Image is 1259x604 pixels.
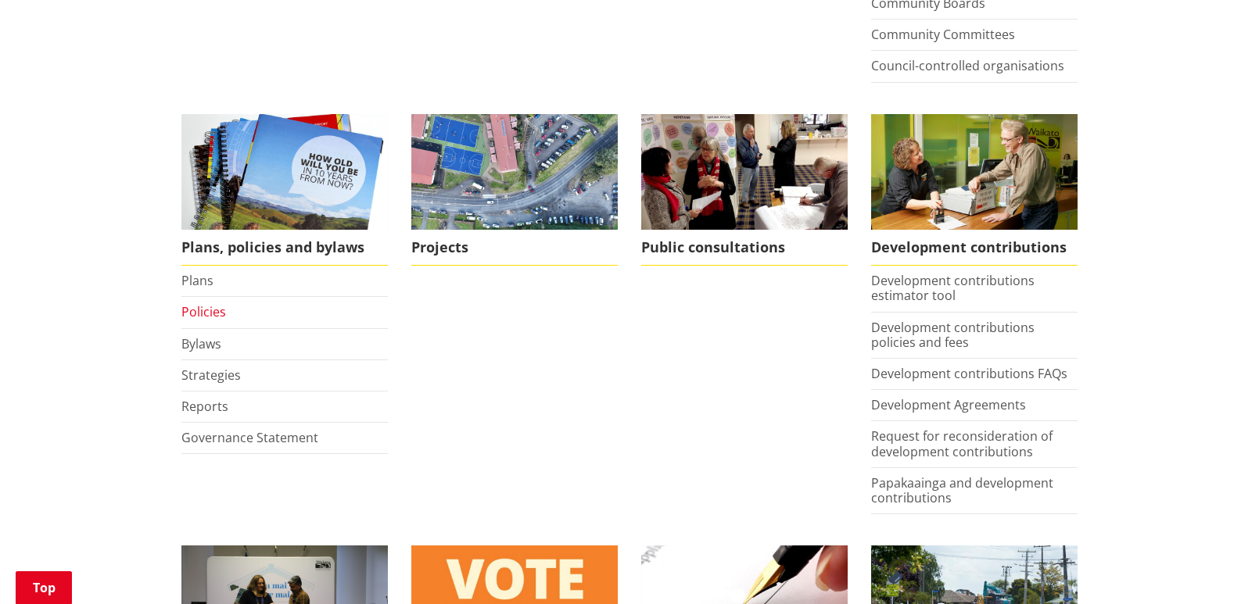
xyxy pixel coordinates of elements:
[411,114,618,231] img: DJI_0336
[641,114,848,231] img: public-consultations
[181,272,213,289] a: Plans
[871,396,1026,413] a: Development Agreements
[181,366,241,384] a: Strategies
[871,272,1035,304] a: Development contributions estimator tool
[871,365,1067,382] a: Development contributions FAQs
[871,114,1078,266] a: FInd out more about fees and fines here Development contributions
[16,571,72,604] a: Top
[1187,538,1243,595] iframe: Messenger Launcher
[871,230,1078,266] span: Development contributions
[871,114,1078,231] img: Fees
[181,398,228,415] a: Reports
[181,335,221,352] a: Bylaws
[641,230,848,266] span: Public consultations
[181,429,318,446] a: Governance Statement
[181,114,388,266] a: We produce a number of plans, policies and bylaws including the Long Term Plan Plans, policies an...
[641,114,848,266] a: public-consultations Public consultations
[411,230,618,266] span: Projects
[181,114,388,231] img: Long Term Plan
[871,57,1064,74] a: Council-controlled organisations
[871,474,1053,506] a: Papakaainga and development contributions
[871,319,1035,351] a: Development contributions policies and fees
[871,26,1015,43] a: Community Committees
[871,427,1053,459] a: Request for reconsideration of development contributions
[181,230,388,266] span: Plans, policies and bylaws
[181,303,226,320] a: Policies
[411,114,618,266] a: Projects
